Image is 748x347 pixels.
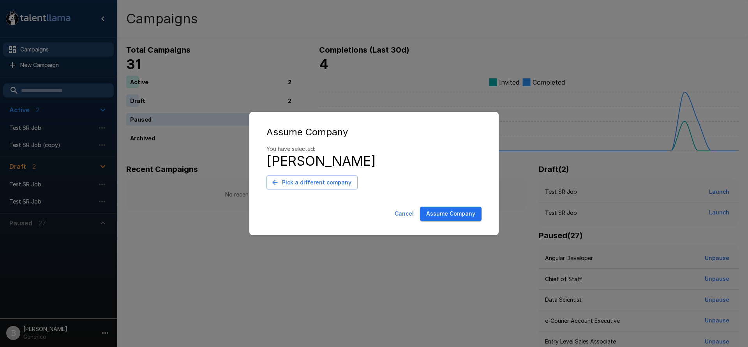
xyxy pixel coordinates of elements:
p: You have selected: [266,145,482,153]
button: Cancel [392,207,417,221]
h4: [PERSON_NAME] [266,153,482,169]
button: Assume Company [420,207,482,221]
div: Assume Company [266,126,482,138]
button: Pick a different company [266,175,358,190]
